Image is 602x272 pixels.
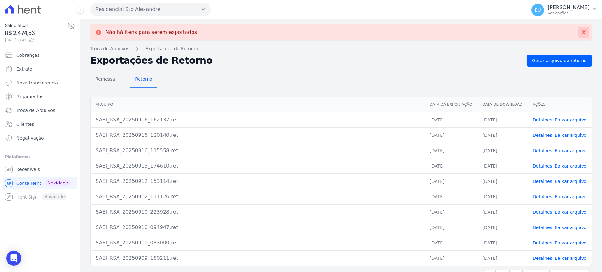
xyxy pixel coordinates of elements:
td: [DATE] [478,127,528,143]
a: Detalhes [533,163,552,168]
a: Baixar arquivo [555,240,587,245]
a: Baixar arquivo [555,163,587,168]
nav: Sidebar [5,49,75,203]
span: Nova transferência [16,80,58,86]
a: Baixar arquivo [555,117,587,122]
td: [DATE] [478,235,528,250]
span: Novidade [45,179,71,186]
span: Saldo atual [5,22,67,29]
button: EU [PERSON_NAME] Ver opções [526,1,602,19]
div: SAEI_RSA_20250912_111126.ret [96,193,420,200]
span: Conta Hent [16,180,41,186]
td: [DATE] [478,173,528,189]
a: Remessa [90,72,120,88]
td: [DATE] [425,143,477,158]
td: [DATE] [478,189,528,204]
div: SAEI_RSA_20250910_223928.ret [96,208,420,216]
td: [DATE] [478,250,528,266]
a: Clientes [3,118,77,131]
a: Troca de Arquivos [90,45,129,52]
a: Cobranças [3,49,77,61]
a: Detalhes [533,133,552,138]
a: Baixar arquivo [555,194,587,199]
span: Negativação [16,135,44,141]
td: [DATE] [478,112,528,127]
span: Remessa [92,73,119,85]
a: Detalhes [533,256,552,261]
a: Detalhes [533,194,552,199]
span: EU [535,8,541,12]
a: Retorno [130,72,157,88]
a: Detalhes [533,179,552,184]
div: SAEI_RSA_20250916_162137.ret [96,116,420,124]
div: Open Intercom Messenger [6,251,21,266]
td: [DATE] [425,158,477,173]
a: Pagamentos [3,90,77,103]
a: Detalhes [533,210,552,215]
span: Gerar arquivo de retorno [532,57,587,64]
td: [DATE] [425,235,477,250]
span: Clientes [16,121,34,127]
a: Gerar arquivo de retorno [527,55,592,67]
div: SAEI_RSA_20250909_180211.ret [96,254,420,262]
a: Nova transferência [3,77,77,89]
div: SAEI_RSA_20250912_153114.ret [96,178,420,185]
a: Baixar arquivo [555,225,587,230]
button: Residencial Sto Alexandre [90,3,211,16]
div: SAEI_RSA_20250916_120140.ret [96,131,420,139]
td: [DATE] [425,220,477,235]
a: Troca de Arquivos [3,104,77,117]
td: [DATE] [425,173,477,189]
th: Data de Download [478,97,528,112]
div: Plataformas [5,153,75,161]
a: Detalhes [533,117,552,122]
a: Detalhes [533,225,552,230]
p: [PERSON_NAME] [548,4,589,11]
td: [DATE] [478,158,528,173]
td: [DATE] [425,127,477,143]
a: Extrato [3,63,77,75]
span: Retorno [131,73,156,85]
a: Baixar arquivo [555,256,587,261]
a: Recebíveis [3,163,77,176]
span: R$ 2.474,53 [5,29,67,37]
a: Exportações de Retorno [145,45,198,52]
span: Pagamentos [16,93,43,100]
td: [DATE] [478,204,528,220]
td: [DATE] [478,143,528,158]
a: Baixar arquivo [555,179,587,184]
a: Baixar arquivo [555,148,587,153]
nav: Breadcrumb [90,45,592,52]
th: Data da Exportação [425,97,477,112]
h2: Exportações de Retorno [90,56,522,65]
span: Cobranças [16,52,40,58]
div: SAEI_RSA_20250910_094947.ret [96,224,420,231]
a: Detalhes [533,240,552,245]
td: [DATE] [478,220,528,235]
span: Troca de Arquivos [16,107,55,114]
td: [DATE] [425,112,477,127]
span: Extrato [16,66,32,72]
p: Não há itens para serem exportados [105,29,197,35]
a: Baixar arquivo [555,133,587,138]
span: [DATE] 16:46 [5,37,67,43]
td: [DATE] [425,250,477,266]
td: [DATE] [425,204,477,220]
div: SAEI_RSA_20250915_174610.ret [96,162,420,170]
span: Recebíveis [16,166,40,173]
p: Ver opções [548,11,589,16]
a: Detalhes [533,148,552,153]
td: [DATE] [425,189,477,204]
th: Arquivo [91,97,425,112]
a: Negativação [3,132,77,144]
a: Conta Hent Novidade [3,177,77,189]
th: Ações [528,97,592,112]
div: SAEI_RSA_20250916_115558.ret [96,147,420,154]
div: SAEI_RSA_20250910_083000.ret [96,239,420,247]
a: Baixar arquivo [555,210,587,215]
